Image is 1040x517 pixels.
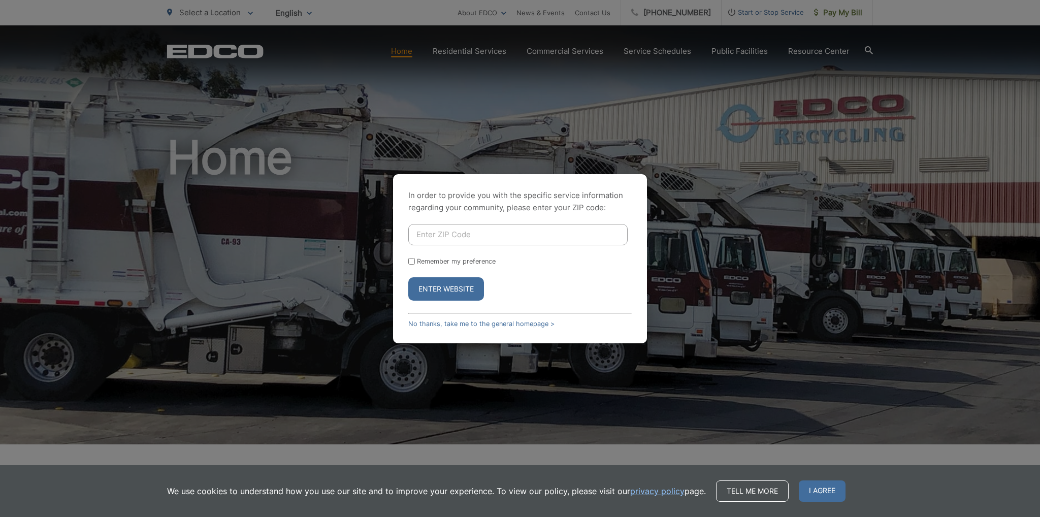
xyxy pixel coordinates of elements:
[408,320,555,328] a: No thanks, take me to the general homepage >
[417,257,496,265] label: Remember my preference
[716,480,789,502] a: Tell me more
[167,485,706,497] p: We use cookies to understand how you use our site and to improve your experience. To view our pol...
[630,485,685,497] a: privacy policy
[408,277,484,301] button: Enter Website
[408,189,632,214] p: In order to provide you with the specific service information regarding your community, please en...
[799,480,846,502] span: I agree
[408,224,628,245] input: Enter ZIP Code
